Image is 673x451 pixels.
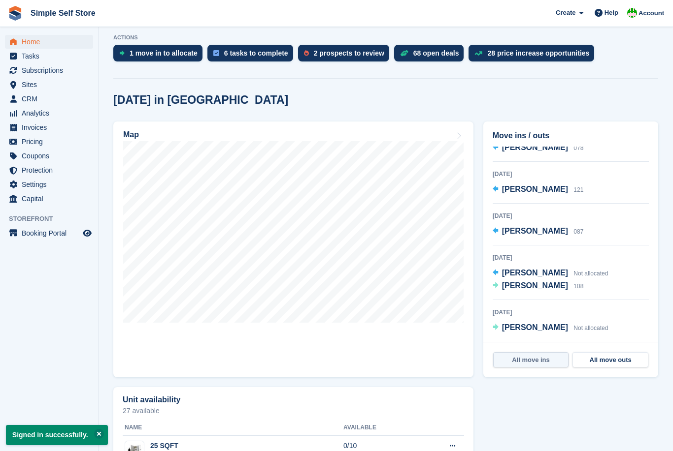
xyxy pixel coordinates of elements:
div: 2 prospects to review [314,49,384,57]
a: [PERSON_NAME] 087 [493,225,584,238]
a: [PERSON_NAME] 108 [493,280,584,293]
a: Preview store [81,227,93,239]
a: menu [5,178,93,191]
th: Available [343,420,417,436]
span: Create [556,8,575,18]
a: [PERSON_NAME] Not allocated [493,267,608,280]
a: 6 tasks to complete [207,45,298,66]
a: 2 prospects to review [298,45,394,66]
span: Account [639,8,664,18]
span: Not allocated [573,270,608,277]
p: 27 available [123,407,464,414]
a: menu [5,49,93,63]
div: 28 price increase opportunities [487,49,589,57]
div: [DATE] [493,253,649,262]
p: Signed in successfully. [6,425,108,445]
a: menu [5,63,93,77]
img: deal-1b604bf984904fb50ccaf53a9ad4b4a5d6e5aea283cecdc64d6e3604feb123c2.svg [400,50,408,57]
a: menu [5,149,93,163]
img: prospect-51fa495bee0391a8d652442698ab0144808aea92771e9ea1ae160a38d050c398.svg [304,50,309,56]
a: 28 price increase opportunities [469,45,599,66]
a: [PERSON_NAME] Not allocated [493,322,608,334]
a: menu [5,106,93,120]
span: 121 [573,186,583,193]
p: ACTIONS [113,34,658,41]
h2: [DATE] in [GEOGRAPHIC_DATA] [113,93,288,107]
a: menu [5,192,93,206]
img: task-75834270c22a3079a89374b754ae025e5fb1db73e45f91037f5363f120a921f8.svg [213,50,219,56]
div: [DATE] [493,308,649,317]
div: 6 tasks to complete [224,49,288,57]
span: Capital [22,192,81,206]
a: menu [5,35,93,49]
th: Name [123,420,343,436]
span: [PERSON_NAME] [502,281,568,290]
a: 68 open deals [394,45,469,66]
span: [PERSON_NAME] [502,269,568,277]
a: menu [5,163,93,177]
span: 087 [573,228,583,235]
a: menu [5,226,93,240]
img: move_ins_to_allocate_icon-fdf77a2bb77ea45bf5b3d319d69a93e2d87916cf1d5bf7949dd705db3b84f3ca.svg [119,50,125,56]
a: Simple Self Store [27,5,100,21]
span: Coupons [22,149,81,163]
h2: Unit availability [123,395,180,404]
a: menu [5,92,93,106]
span: CRM [22,92,81,106]
a: [PERSON_NAME] 121 [493,183,584,196]
span: Sites [22,78,81,91]
span: Tasks [22,49,81,63]
span: Subscriptions [22,63,81,77]
span: [PERSON_NAME] [502,143,568,151]
a: menu [5,78,93,91]
span: [PERSON_NAME] [502,323,568,331]
a: menu [5,120,93,134]
img: stora-icon-8386f47178a22dfd0bd8f6a31ec36ba5ce8667c1dd55bd0f319d3a0aa187defe.svg [8,6,23,21]
a: 1 move in to allocate [113,45,207,66]
span: Protection [22,163,81,177]
img: price_increase_opportunities-93ffe204e8149a01c8c9dc8f82e8f89637d9d84a8eef4429ea346261dce0b2c0.svg [474,51,482,56]
a: All move outs [572,352,648,368]
span: [PERSON_NAME] [502,227,568,235]
span: Booking Portal [22,226,81,240]
span: 108 [573,283,583,290]
a: menu [5,135,93,149]
div: 68 open deals [413,49,459,57]
h2: Map [123,130,139,139]
h2: Move ins / outs [493,130,649,142]
span: Not allocated [573,325,608,331]
span: Pricing [22,135,81,149]
span: 078 [573,145,583,151]
div: [DATE] [493,211,649,220]
span: Home [22,35,81,49]
span: [PERSON_NAME] [502,185,568,193]
img: David McCutcheon [627,8,637,18]
span: Storefront [9,214,98,224]
div: [DATE] [493,170,649,179]
a: [PERSON_NAME] 078 [493,142,584,154]
div: 1 move in to allocate [130,49,198,57]
a: Map [113,121,473,377]
span: Analytics [22,106,81,120]
span: Invoices [22,120,81,134]
span: Settings [22,178,81,191]
span: Help [605,8,618,18]
div: 25 SQFT [150,441,211,451]
a: All move ins [493,352,569,368]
